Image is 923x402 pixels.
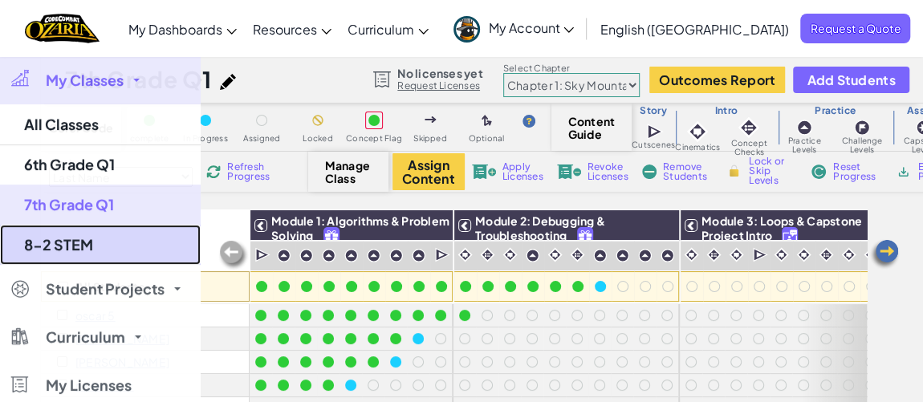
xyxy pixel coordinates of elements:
[340,7,437,51] a: Curriculum
[800,14,910,43] a: Request a Quote
[675,143,720,152] span: Cinematics
[503,62,640,75] label: Select Chapter
[661,249,674,262] img: IconPracticeLevel.svg
[46,330,125,344] span: Curriculum
[397,79,482,92] a: Request Licenses
[322,249,335,262] img: IconPracticeLevel.svg
[325,159,372,185] span: Manage Class
[227,162,277,181] span: Refresh Progress
[706,247,722,262] img: IconInteractive.svg
[488,19,574,36] span: My Account
[684,247,699,262] img: IconCinematic.svg
[778,104,893,117] h3: Practice
[686,120,709,143] img: IconCinematic.svg
[303,134,332,143] span: Locked
[453,16,480,43] img: avatar
[348,21,414,38] span: Curriculum
[412,249,425,262] img: IconPracticeLevel.svg
[819,247,834,262] img: IconInteractive.svg
[663,162,711,181] span: Remove Students
[831,136,893,154] span: Challenge Levels
[588,162,628,181] span: Revoke Licenses
[245,7,340,51] a: Resources
[413,134,447,143] span: Skipped
[277,249,291,262] img: IconPracticeLevel.svg
[896,164,911,179] img: IconArchive.svg
[445,3,582,54] a: My Account
[720,139,777,156] span: Concept Checks
[183,134,228,143] span: In Progress
[255,247,270,263] img: IconCutscene.svg
[482,115,492,128] img: IconOptionalLevel.svg
[568,115,616,140] span: Content Guide
[547,247,563,262] img: IconCinematic.svg
[578,228,592,246] img: IconFreeLevelv2.svg
[642,164,657,179] img: IconRemoveStudents.svg
[346,134,402,143] span: Concept Flag
[324,228,339,246] img: IconFreeLevelv2.svg
[220,74,236,90] img: iconPencil.svg
[854,120,870,136] img: IconChallengeLevel.svg
[367,249,380,262] img: IconPracticeLevel.svg
[701,213,862,242] span: Module 3: Loops & Capstone Project Intro
[796,247,811,262] img: IconCinematic.svg
[774,247,789,262] img: IconCinematic.svg
[570,247,585,262] img: IconInteractive.svg
[726,164,742,178] img: IconLock.svg
[299,249,313,262] img: IconPracticeLevel.svg
[638,249,652,262] img: IconPracticeLevel.svg
[271,213,449,242] span: Module 1: Algorithms & Problem Solving
[392,153,465,190] button: Assign Content
[502,162,543,181] span: Apply Licenses
[778,136,832,154] span: Practice Levels
[793,67,909,93] button: Add Students
[833,162,881,181] span: Reset Progress
[435,247,450,263] img: IconCutscene.svg
[738,116,760,139] img: IconInteractive.svg
[593,249,607,262] img: IconPracticeLevel.svg
[469,134,505,143] span: Optional
[475,213,605,242] span: Module 2: Debugging & Troubleshooting
[344,249,358,262] img: IconPracticeLevel.svg
[502,247,518,262] img: IconCinematic.svg
[868,238,901,270] img: Arrow_Left.png
[649,67,785,93] button: Outcomes Report
[425,116,437,123] img: IconSkippedLevel.svg
[204,162,223,181] img: IconReload.svg
[592,7,796,51] a: English ([GEOGRAPHIC_DATA])
[46,378,132,392] span: My Licenses
[526,249,539,262] img: IconPracticeLevel.svg
[753,247,768,263] img: IconCutscene.svg
[243,134,281,143] span: Assigned
[557,164,581,179] img: IconLicenseRevoke.svg
[480,247,495,262] img: IconInteractive.svg
[25,12,100,45] img: Home
[120,7,245,51] a: My Dashboards
[807,73,895,87] span: Add Students
[647,123,664,140] img: IconCutscene.svg
[811,164,827,179] img: IconReset.svg
[749,156,796,185] span: Lock or Skip Levels
[841,247,856,262] img: IconCinematic.svg
[796,120,812,136] img: IconPracticeLevel.svg
[632,104,675,117] h3: Story
[46,73,124,87] span: My Classes
[600,21,788,38] span: English ([GEOGRAPHIC_DATA])
[616,249,629,262] img: IconPracticeLevel.svg
[457,247,473,262] img: IconCinematic.svg
[675,104,778,117] h3: Intro
[253,21,317,38] span: Resources
[389,249,403,262] img: IconPracticeLevel.svg
[522,115,535,128] img: IconHint.svg
[128,21,222,38] span: My Dashboards
[397,67,482,79] span: No licenses yet
[783,228,797,246] img: IconUnlockWithCall.svg
[218,239,250,271] img: Arrow_Left_Inactive.png
[46,282,165,296] span: Student Projects
[472,164,496,179] img: IconLicenseApply.svg
[25,12,100,45] a: Ozaria by CodeCombat logo
[729,247,744,262] img: IconCinematic.svg
[632,140,675,149] span: Cutscenes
